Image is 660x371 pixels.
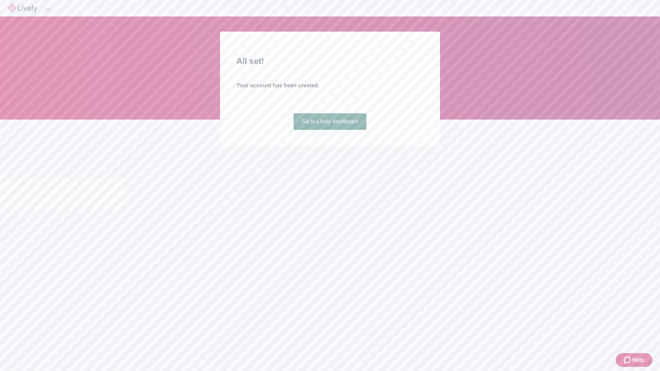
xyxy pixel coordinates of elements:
[236,55,423,67] h2: All set!
[294,113,367,130] a: Go to Lively dashboard
[8,4,37,12] img: Lively
[632,356,644,364] span: Help
[624,356,632,364] svg: Zendesk support icon
[236,81,423,90] h4: Your account has been created.
[616,353,652,367] button: Zendesk support iconHelp
[45,9,51,11] button: Log out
